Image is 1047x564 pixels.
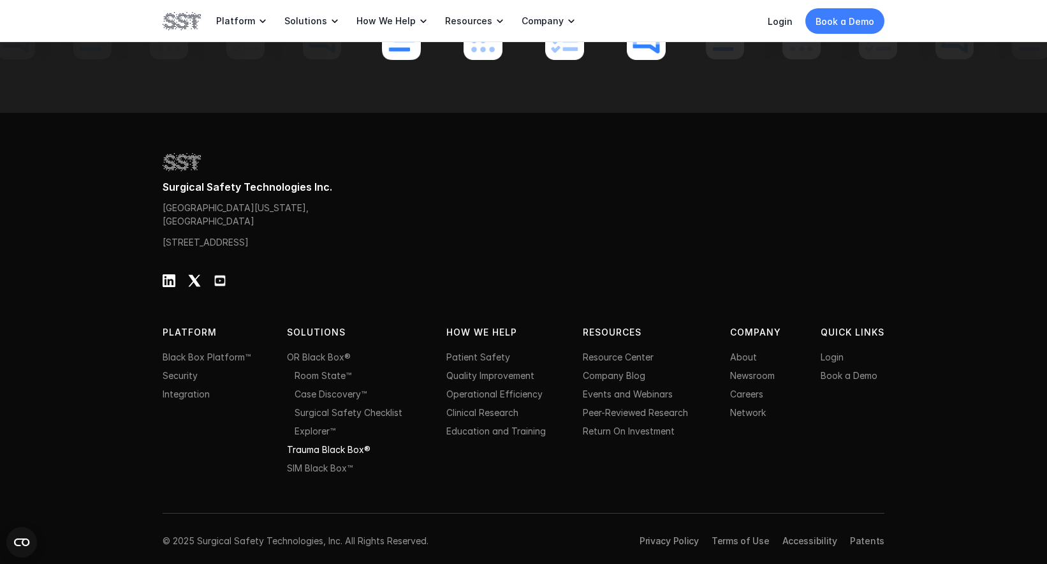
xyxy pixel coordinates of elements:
a: OR Black Box® [287,352,351,362]
p: QUICK LINKS [821,325,884,339]
a: Events and Webinars [583,389,673,399]
p: Resources [445,15,492,27]
a: SIM Black Box™ [287,463,353,473]
p: HOW WE HELP [446,325,525,339]
p: Company [730,325,784,339]
p: PLATFORM [163,325,242,339]
a: Room State™ [295,370,351,381]
button: Open CMP widget [6,527,37,558]
a: Integration [163,389,210,399]
img: checklist icon [545,21,584,60]
a: Operational Efficiency [446,389,543,399]
a: Trauma Black Box® [287,444,370,455]
a: Quality Improvement [446,370,534,381]
a: Book a Demo [805,8,884,34]
p: [STREET_ADDRESS] [163,235,286,249]
p: © 2025 Surgical Safety Technologies, Inc. All Rights Reserved. [163,534,428,547]
a: Privacy Policy [640,535,699,546]
a: video icon [624,19,668,62]
a: Clinical Research [446,407,518,418]
a: About [730,352,757,362]
a: Black Box Platform™ [163,352,251,362]
p: Book a Demo [816,15,874,28]
img: video icon [627,21,666,60]
a: Patents [850,535,884,546]
a: Case Discovery™ [295,389,367,399]
p: Platform [216,15,255,27]
a: Education and Training [446,426,546,436]
a: Login [768,16,793,27]
p: Surgical Safety Technologies Inc. [163,181,884,194]
a: Surgical Safety Checklist [295,407,402,418]
p: Resources [583,325,694,339]
img: icon with dots in a grid [464,21,502,60]
img: SST logo [163,151,201,173]
a: Careers [730,389,763,399]
a: Resource Center [583,352,654,362]
a: Patient Safety [446,352,510,362]
a: Network [730,407,766,418]
a: Return On Investment [583,426,675,436]
a: Accessibility [782,535,837,546]
a: Security [163,370,198,381]
a: Explorer™ [295,426,335,436]
img: SST logo [163,10,201,32]
a: Book a Demo [821,370,877,381]
a: Newsroom [730,370,775,381]
a: icon with dots in a grid [461,19,504,62]
a: Login [821,352,844,362]
p: Solutions [284,15,327,27]
p: Company [522,15,564,27]
p: [GEOGRAPHIC_DATA][US_STATE], [GEOGRAPHIC_DATA] [163,201,316,228]
a: Terms of Use [712,535,770,546]
a: Peer-Reviewed Research [583,407,688,418]
a: Company Blog [583,370,645,381]
p: Solutions [287,325,369,339]
p: How We Help [356,15,416,27]
img: Youtube Logo [214,274,226,287]
a: checklist icon [543,19,586,62]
